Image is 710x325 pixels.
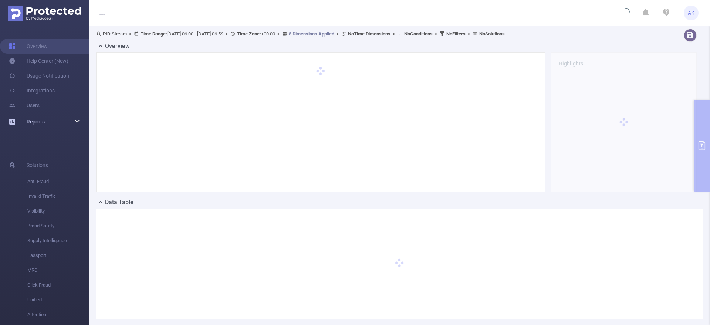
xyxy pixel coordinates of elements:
span: > [334,31,341,37]
span: Stream [DATE] 06:00 - [DATE] 06:59 +00:00 [96,31,505,37]
b: PID: [103,31,112,37]
span: Supply Intelligence [27,233,89,248]
b: No Solutions [479,31,505,37]
a: Integrations [9,83,55,98]
span: > [275,31,282,37]
i: icon: loading [621,8,630,18]
u: 8 Dimensions Applied [289,31,334,37]
b: No Filters [446,31,466,37]
h2: Overview [105,42,130,51]
span: Unified [27,292,89,307]
span: > [127,31,134,37]
span: > [433,31,440,37]
a: Reports [27,114,45,129]
span: > [223,31,230,37]
span: AK [688,6,694,20]
span: Visibility [27,204,89,219]
a: Users [9,98,40,113]
span: MRC [27,263,89,278]
a: Usage Notification [9,68,69,83]
a: Help Center (New) [9,54,68,68]
span: Attention [27,307,89,322]
span: > [390,31,398,37]
b: No Time Dimensions [348,31,390,37]
h2: Data Table [105,198,133,207]
b: Time Zone: [237,31,261,37]
img: Protected Media [8,6,81,21]
b: No Conditions [404,31,433,37]
span: > [466,31,473,37]
span: Anti-Fraud [27,174,89,189]
span: Invalid Traffic [27,189,89,204]
span: Click Fraud [27,278,89,292]
span: Brand Safety [27,219,89,233]
span: Reports [27,119,45,125]
span: Solutions [27,158,48,173]
b: Time Range: [141,31,167,37]
i: icon: user [96,31,103,36]
span: Passport [27,248,89,263]
a: Overview [9,39,48,54]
